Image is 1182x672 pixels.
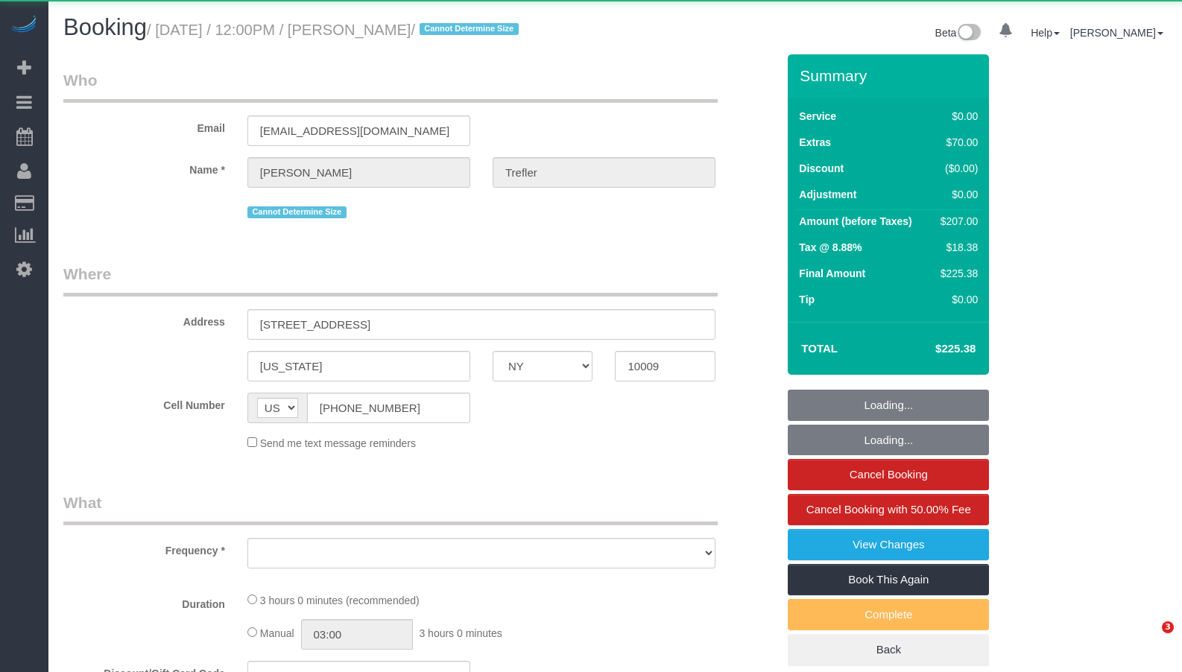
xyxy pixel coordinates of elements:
[935,187,978,202] div: $0.00
[52,157,236,177] label: Name *
[799,266,865,281] label: Final Amount
[1162,621,1174,633] span: 3
[52,115,236,136] label: Email
[788,564,989,595] a: Book This Again
[806,503,971,516] span: Cancel Booking with 50.00% Fee
[799,135,831,150] label: Extras
[52,538,236,558] label: Frequency *
[935,292,978,307] div: $0.00
[891,343,976,355] h4: $225.38
[63,492,718,525] legend: What
[419,627,502,639] span: 3 hours 0 minutes
[52,393,236,413] label: Cell Number
[9,15,39,36] img: Automaid Logo
[247,157,470,188] input: First Name
[788,459,989,490] a: Cancel Booking
[935,266,978,281] div: $225.38
[247,351,470,381] input: City
[1031,27,1060,39] a: Help
[788,529,989,560] a: View Changes
[493,157,715,188] input: Last Name
[935,135,978,150] div: $70.00
[420,23,519,35] span: Cannot Determine Size
[63,14,147,40] span: Booking
[799,214,911,229] label: Amount (before Taxes)
[260,627,294,639] span: Manual
[63,263,718,297] legend: Where
[935,27,982,39] a: Beta
[260,437,416,449] span: Send me text message reminders
[247,115,470,146] input: Email
[935,240,978,255] div: $18.38
[307,393,470,423] input: Cell Number
[956,24,981,43] img: New interface
[935,109,978,124] div: $0.00
[411,22,522,38] span: /
[788,494,989,525] a: Cancel Booking with 50.00% Fee
[615,351,715,381] input: Zip Code
[799,187,856,202] label: Adjustment
[801,342,838,355] strong: Total
[52,592,236,612] label: Duration
[799,240,862,255] label: Tax @ 8.88%
[260,595,420,606] span: 3 hours 0 minutes (recommended)
[799,109,836,124] label: Service
[247,206,347,218] span: Cannot Determine Size
[800,67,982,84] h3: Summary
[52,309,236,329] label: Address
[1131,621,1167,657] iframe: Intercom live chat
[935,214,978,229] div: $207.00
[63,69,718,103] legend: Who
[799,292,815,307] label: Tip
[799,161,844,176] label: Discount
[935,161,978,176] div: ($0.00)
[1070,27,1163,39] a: [PERSON_NAME]
[147,22,523,38] small: / [DATE] / 12:00PM / [PERSON_NAME]
[788,634,989,665] a: Back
